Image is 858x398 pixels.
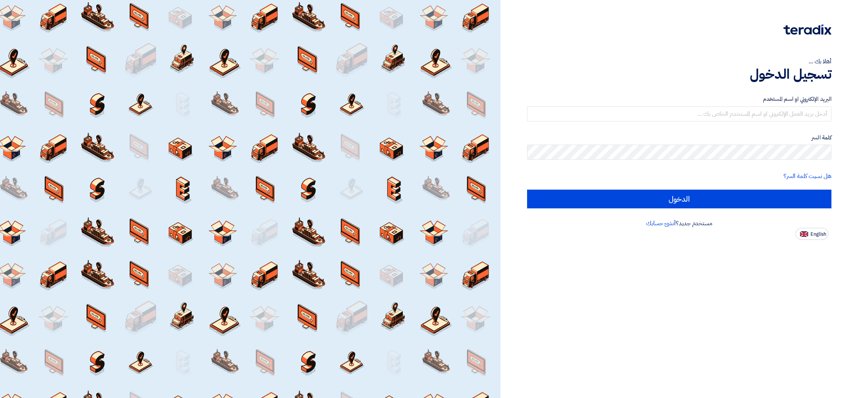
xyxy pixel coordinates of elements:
label: كلمة السر [527,133,831,142]
a: أنشئ حسابك [646,219,676,228]
input: الدخول [527,190,831,208]
img: en-US.png [800,231,808,237]
h1: تسجيل الدخول [527,66,831,82]
input: أدخل بريد العمل الإلكتروني او اسم المستخدم الخاص بك ... [527,106,831,121]
a: هل نسيت كلمة السر؟ [784,172,831,181]
div: مستخدم جديد؟ [527,219,831,228]
img: Teradix logo [784,24,831,35]
div: أهلا بك ... [527,57,831,66]
button: English [795,228,828,240]
span: English [810,232,826,237]
label: البريد الإلكتروني او اسم المستخدم [527,95,831,103]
